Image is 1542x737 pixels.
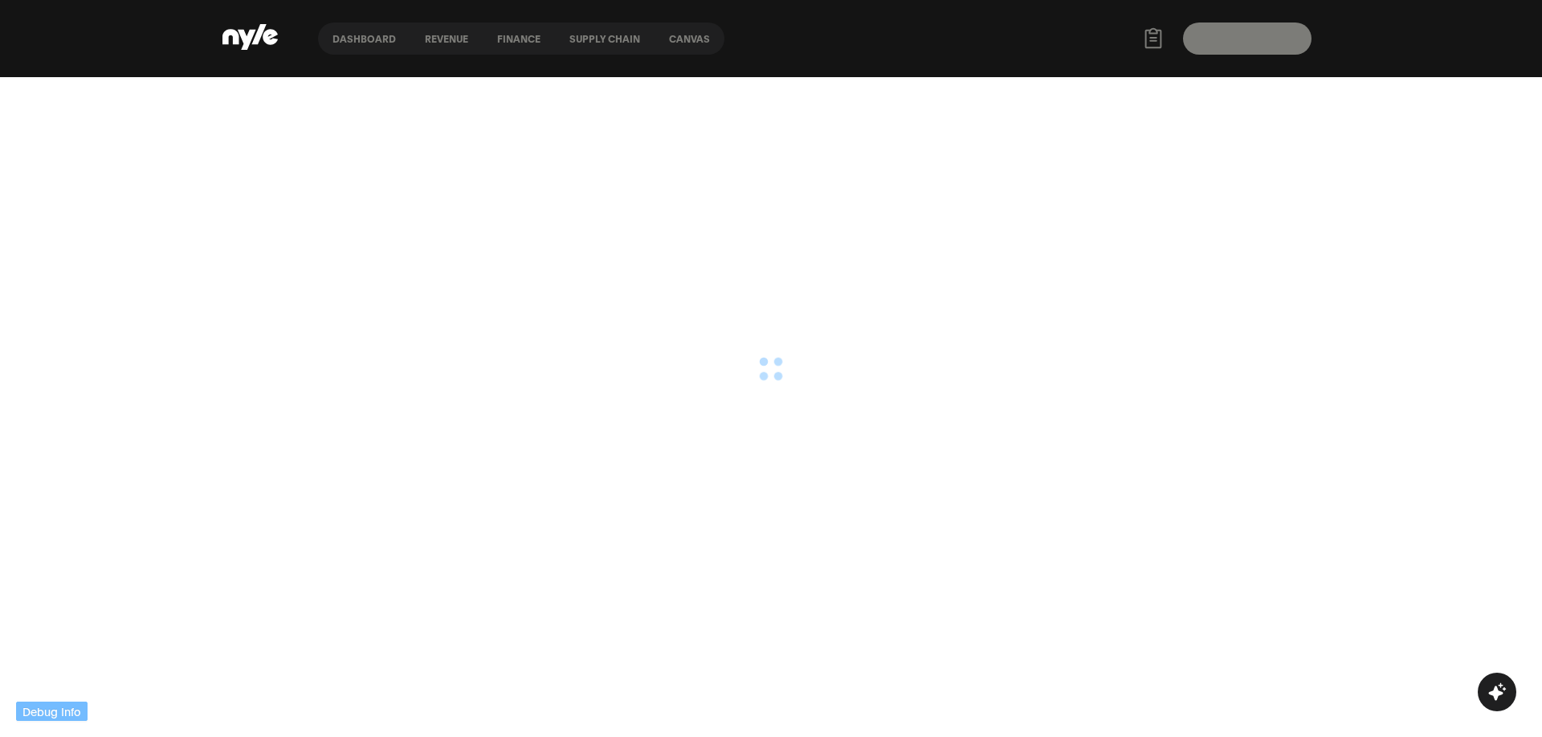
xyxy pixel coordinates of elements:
button: Supply chain [555,33,655,44]
button: Dashboard [318,33,410,44]
button: Canvas [655,33,724,44]
button: finance [483,33,555,44]
span: Debug Info [22,702,81,720]
button: Revenue [410,33,483,44]
button: Debug Info [16,702,88,721]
